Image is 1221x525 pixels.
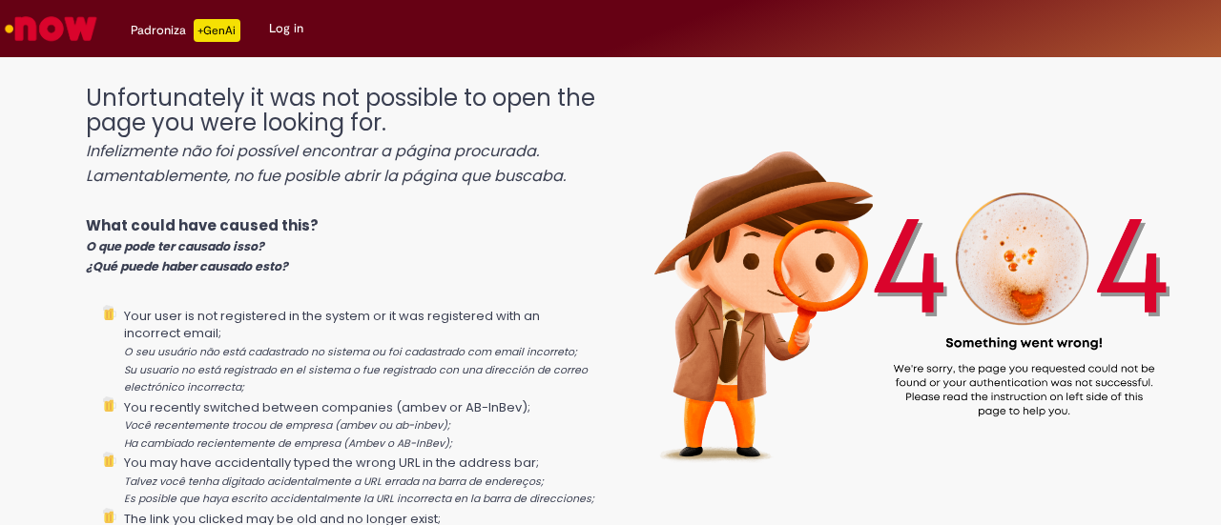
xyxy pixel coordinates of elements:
[596,67,1221,502] img: 404_ambev_new.png
[124,436,452,451] i: Ha cambiado recientemente de empresa (Ambev o AB-InBev);
[86,86,597,187] h1: Unfortunately it was not possible to open the page you were looking for.
[86,140,539,162] i: Infelizmente não foi possível encontrar a página procurada.
[124,396,597,453] li: You recently switched between companies (ambev or AB-InBev);
[131,19,240,42] div: Padroniza
[124,492,594,506] i: Es posible que haya escrito accidentalmente la URL incorrecta en la barra de direcciones;
[86,165,566,187] i: Lamentablemente, no fue posible abrir la página que buscaba.
[2,10,100,48] img: ServiceNow
[86,258,288,274] i: ¿Qué puede haber causado esto?
[124,345,577,359] i: O seu usuário não está cadastrado no sistema ou foi cadastrado com email incorreto;
[86,238,264,254] i: O que pode ter causado isso?
[124,475,544,489] i: Talvez você tenha digitado acidentalmente a URL errada na barra de endereços;
[124,363,588,395] i: Su usuario no está registrado en el sistema o fue registrado con una dirección de correo electrón...
[194,19,240,42] p: +GenAi
[124,305,597,396] li: Your user is not registered in the system or it was registered with an incorrect email;
[124,418,450,433] i: Você recentemente trocou de empresa (ambev ou ab-inbev);
[124,452,597,508] li: You may have accidentally typed the wrong URL in the address bar;
[86,215,597,276] p: What could have caused this?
